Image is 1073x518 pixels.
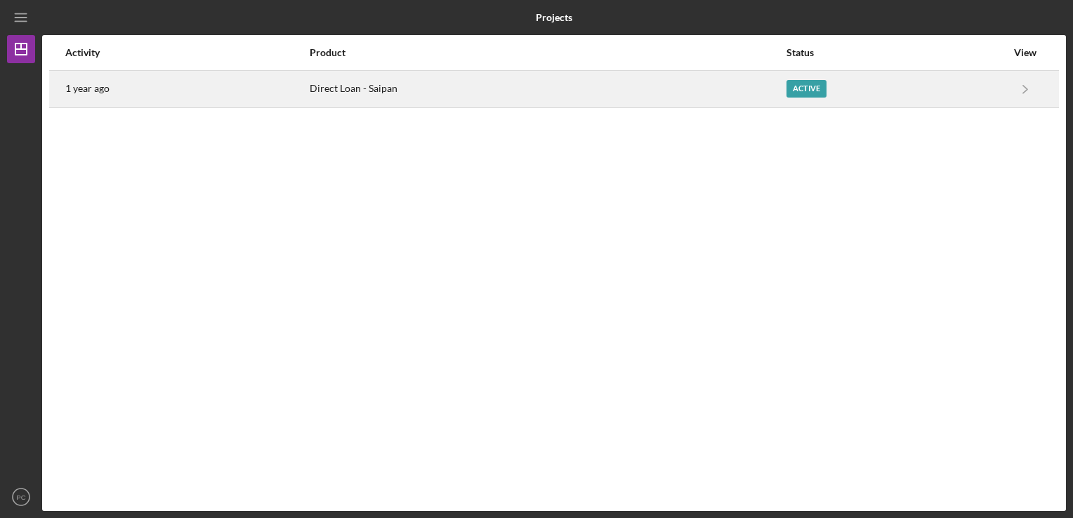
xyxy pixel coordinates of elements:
b: Projects [536,12,572,23]
div: Active [786,80,827,98]
div: Status [786,47,1006,58]
div: Product [310,47,785,58]
time: 2024-05-09 05:40 [65,83,110,94]
div: Activity [65,47,308,58]
div: Direct Loan - Saipan [310,72,785,107]
text: PC [16,493,25,501]
div: View [1008,47,1043,58]
button: PC [7,483,35,511]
